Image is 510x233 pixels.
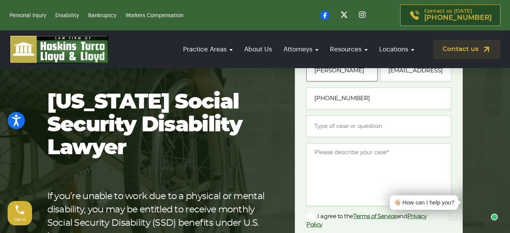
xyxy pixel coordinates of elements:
[10,35,109,64] img: logo
[380,60,451,81] input: Email*
[433,40,500,59] a: Contact us
[445,208,461,224] a: Open chat
[240,38,276,60] a: About Us
[306,88,451,109] input: Phone*
[55,13,79,18] a: Disability
[306,115,451,137] input: Type of case or question
[353,214,397,219] a: Terms of Service
[424,14,492,22] span: [PHONE_NUMBER]
[375,38,418,60] a: Locations
[88,13,116,18] a: Bankruptcy
[280,38,322,60] a: Attorneys
[306,212,439,229] label: I agree to the and
[47,91,271,160] h1: [US_STATE] Social Security Disability Lawyer
[306,60,377,81] input: Full Name
[400,5,500,26] a: Contact us [DATE][PHONE_NUMBER]
[394,198,454,207] div: 👋🏼 How can I help you?
[424,9,492,22] p: Contact us [DATE]
[14,217,26,222] span: Call us
[125,13,183,18] a: Workers Compensation
[10,13,46,18] a: Personal Injury
[179,38,236,60] a: Practice Areas
[326,38,372,60] a: Resources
